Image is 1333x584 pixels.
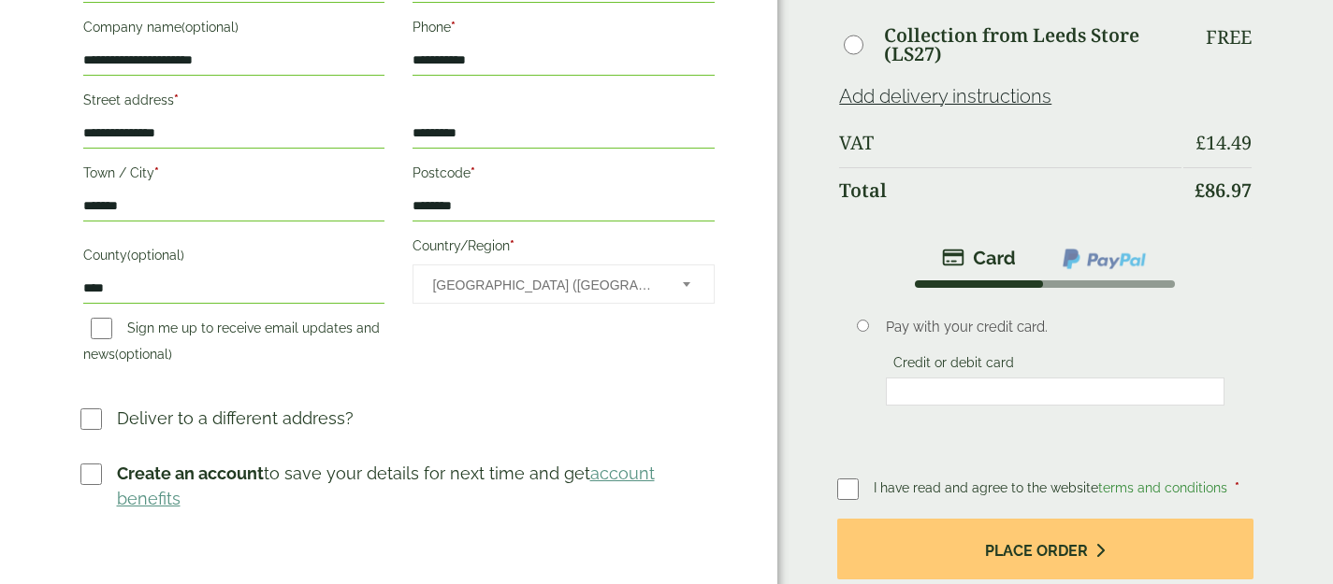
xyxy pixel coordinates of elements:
[1195,130,1206,155] span: £
[91,318,112,339] input: Sign me up to receive email updates and news(optional)
[839,85,1051,107] a: Add delivery instructions
[1195,178,1252,203] bdi: 86.97
[83,87,385,119] label: Street address
[1061,247,1148,271] img: ppcp-gateway.png
[413,160,715,192] label: Postcode
[886,317,1224,337] p: Pay with your credit card.
[83,160,385,192] label: Town / City
[1195,178,1205,203] span: £
[471,165,475,180] abbr: required
[510,238,514,253] abbr: required
[127,248,184,263] span: (optional)
[1195,130,1252,155] bdi: 14.49
[884,26,1181,64] label: Collection from Leeds Store (LS27)
[1098,480,1227,495] a: terms and conditions
[154,165,159,180] abbr: required
[891,383,1219,400] iframe: Secure card payment input frame
[839,167,1181,213] th: Total
[1235,480,1239,495] abbr: required
[837,519,1253,579] button: Place order
[432,265,658,305] span: United Kingdom (UK)
[413,233,715,264] label: Country/Region
[83,14,385,46] label: Company name
[83,242,385,274] label: County
[413,264,715,304] span: Country/Region
[117,461,718,511] p: to save your details for next time and get
[174,93,179,107] abbr: required
[874,480,1231,495] span: I have read and agree to the website
[413,14,715,46] label: Phone
[117,406,354,431] p: Deliver to a different address?
[117,463,264,483] strong: Create an account
[1206,26,1252,49] p: Free
[181,20,239,35] span: (optional)
[839,121,1181,165] th: VAT
[451,20,456,35] abbr: required
[942,247,1016,269] img: stripe.png
[115,347,172,362] span: (optional)
[83,320,380,367] label: Sign me up to receive email updates and news
[117,463,655,508] a: account benefits
[886,355,1021,376] label: Credit or debit card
